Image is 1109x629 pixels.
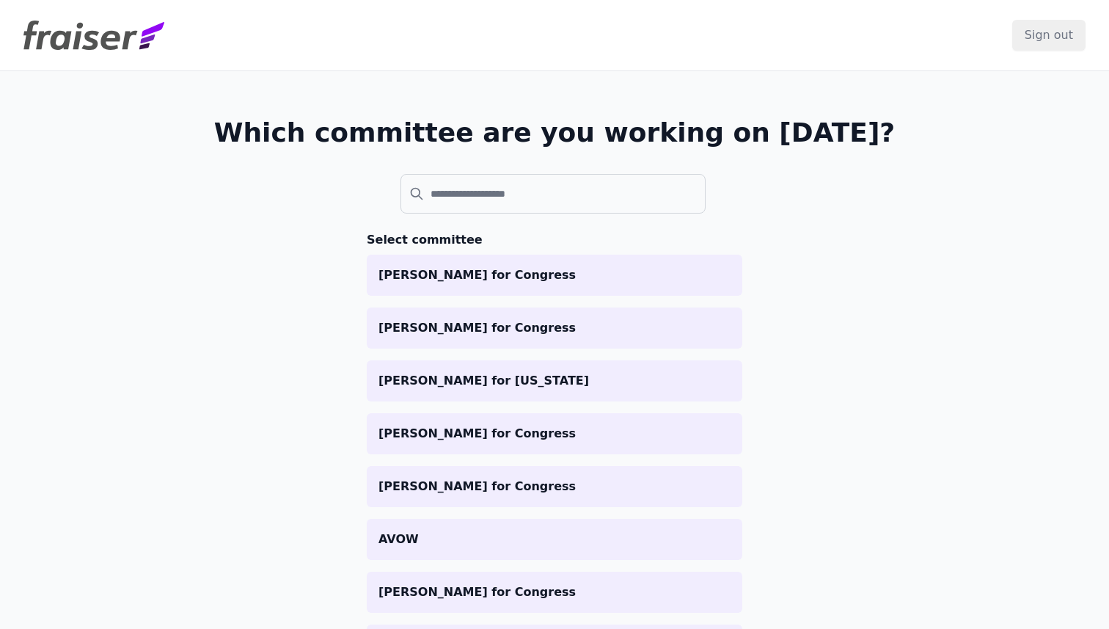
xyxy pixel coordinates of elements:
[367,519,742,560] a: AVOW
[378,372,731,390] p: [PERSON_NAME] for [US_STATE]
[1012,20,1086,51] input: Sign out
[378,266,731,284] p: [PERSON_NAME] for Congress
[367,308,742,349] a: [PERSON_NAME] for Congress
[367,360,742,401] a: [PERSON_NAME] for [US_STATE]
[214,118,896,148] h1: Which committee are you working on [DATE]?
[367,231,742,249] h3: Select committee
[367,572,742,613] a: [PERSON_NAME] for Congress
[378,319,731,337] p: [PERSON_NAME] for Congress
[378,531,731,548] p: AVOW
[378,583,731,601] p: [PERSON_NAME] for Congress
[367,413,742,454] a: [PERSON_NAME] for Congress
[367,466,742,507] a: [PERSON_NAME] for Congress
[378,478,731,495] p: [PERSON_NAME] for Congress
[367,255,742,296] a: [PERSON_NAME] for Congress
[378,425,731,443] p: [PERSON_NAME] for Congress
[23,21,164,50] img: Fraiser Logo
